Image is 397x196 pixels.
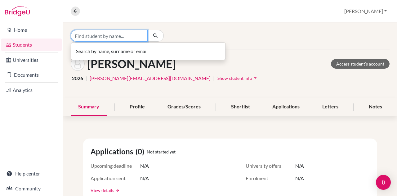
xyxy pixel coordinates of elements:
span: Application sent [91,175,140,182]
a: Students [1,39,62,51]
div: Notes [361,98,390,116]
span: 2026 [72,75,83,82]
i: arrow_drop_down [252,75,258,81]
span: N/A [140,162,149,170]
a: Help center [1,167,62,180]
button: [PERSON_NAME] [341,5,390,17]
span: Applications [91,146,136,157]
span: N/A [295,162,304,170]
span: University offers [246,162,295,170]
span: | [86,75,87,82]
div: Profile [122,98,152,116]
span: Enrolment [246,175,295,182]
h1: [PERSON_NAME] [87,57,176,71]
button: Show student infoarrow_drop_down [217,73,259,83]
span: (0) [136,146,147,157]
a: Universities [1,54,62,66]
a: View details [91,187,114,194]
span: Show student info [217,75,252,81]
div: Open Intercom Messenger [376,175,391,190]
a: [PERSON_NAME][EMAIL_ADDRESS][DOMAIN_NAME] [90,75,211,82]
span: Upcoming deadline [91,162,140,170]
p: Search by name, surname or email [76,48,221,55]
div: Grades/Scores [160,98,208,116]
span: Not started yet [147,148,176,155]
input: Find student by name... [71,30,148,42]
a: Community [1,182,62,195]
div: Applications [265,98,307,116]
span: | [213,75,215,82]
a: Documents [1,69,62,81]
span: N/A [295,175,304,182]
span: N/A [140,175,149,182]
a: Access student's account [331,59,390,69]
a: Analytics [1,84,62,96]
a: Home [1,24,62,36]
img: Bridge-U [5,6,30,16]
div: Shortlist [224,98,257,116]
img: Vera Spaas's avatar [71,57,85,71]
div: Letters [315,98,346,116]
a: arrow_forward [114,188,120,193]
div: Summary [71,98,107,116]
